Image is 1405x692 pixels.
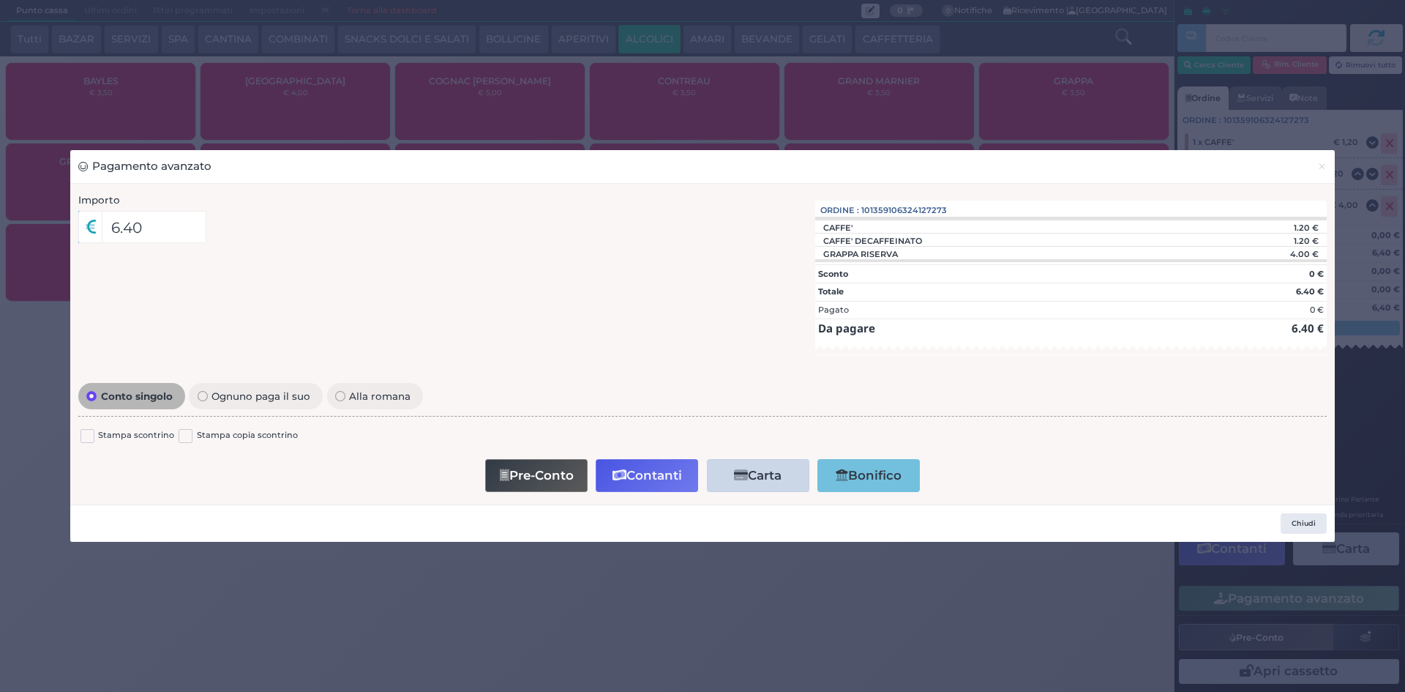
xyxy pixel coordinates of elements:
[197,429,298,443] label: Stampa copia scontrino
[78,158,211,175] h3: Pagamento avanzato
[1292,321,1324,335] strong: 6.40 €
[345,391,415,401] span: Alla romana
[1199,223,1327,233] div: 1.20 €
[1317,158,1327,174] span: ×
[1199,236,1327,246] div: 1.20 €
[1281,513,1327,534] button: Chiudi
[98,429,174,443] label: Stampa scontrino
[102,211,206,243] input: Es. 30.99
[208,391,315,401] span: Ognuno paga il suo
[861,204,947,217] span: 101359106324127273
[818,286,844,297] strong: Totale
[818,321,875,335] strong: Da pagare
[596,459,698,492] button: Contanti
[815,236,929,246] div: CAFFE' DECAFFEINATO
[707,459,809,492] button: Carta
[485,459,588,492] button: Pre-Conto
[817,459,920,492] button: Bonifico
[815,249,905,259] div: GRAPPA RISERVA
[1199,249,1327,259] div: 4.00 €
[1310,304,1324,316] div: 0 €
[78,193,120,207] label: Importo
[1309,150,1335,183] button: Chiudi
[1296,286,1324,297] strong: 6.40 €
[97,391,176,401] span: Conto singolo
[818,304,849,316] div: Pagato
[818,269,848,279] strong: Sconto
[815,223,860,233] div: CAFFE'
[1309,269,1324,279] strong: 0 €
[820,204,859,217] span: Ordine :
